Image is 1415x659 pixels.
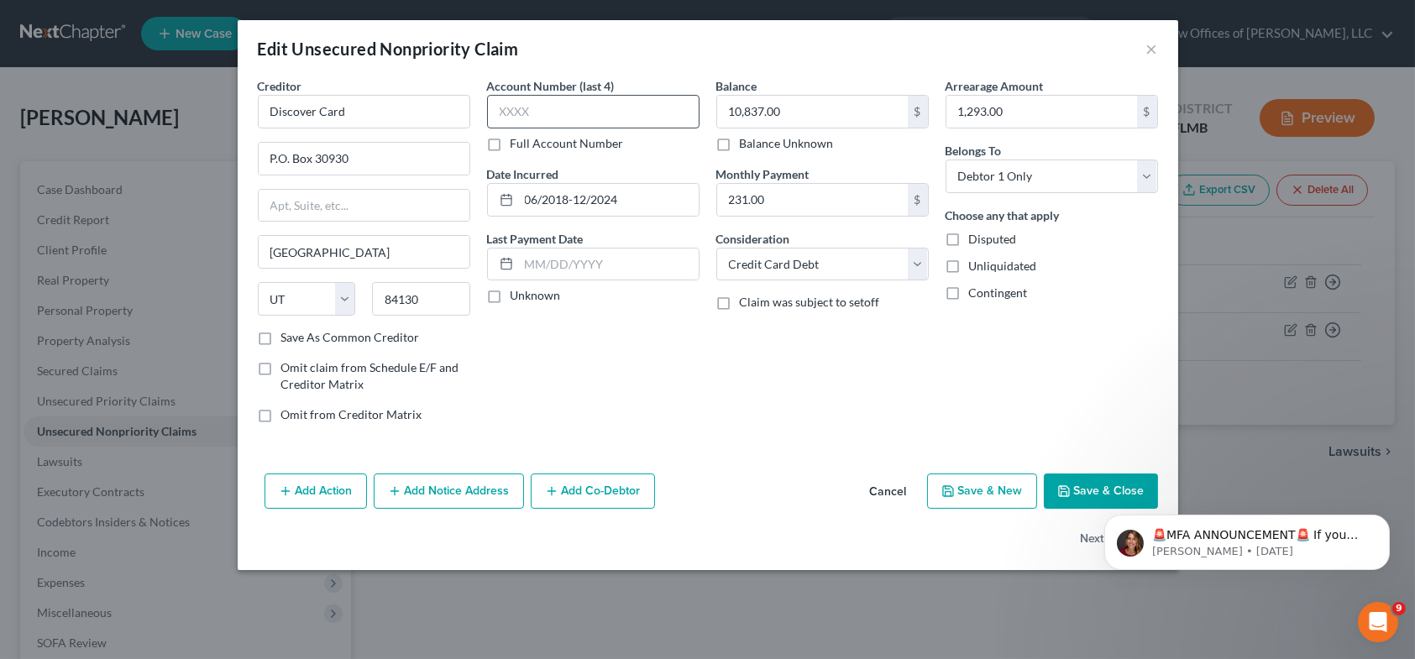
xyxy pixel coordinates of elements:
[259,190,469,222] input: Apt, Suite, etc...
[258,37,519,60] div: Edit Unsecured Nonpriority Claim
[717,184,908,216] input: 0.00
[511,135,624,152] label: Full Account Number
[857,475,920,509] button: Cancel
[946,77,1044,95] label: Arrearage Amount
[281,407,422,421] span: Omit from Creditor Matrix
[258,79,302,93] span: Creditor
[927,473,1037,509] button: Save & New
[487,165,559,183] label: Date Incurred
[740,295,880,309] span: Claim was subject to setoff
[372,282,470,316] input: Enter zip...
[531,473,655,509] button: Add Co-Debtor
[716,77,757,95] label: Balance
[487,230,584,248] label: Last Payment Date
[1137,96,1157,128] div: $
[374,473,524,509] button: Add Notice Address
[487,95,700,128] input: XXXX
[946,144,1002,158] span: Belongs To
[1392,602,1406,615] span: 9
[519,248,699,280] input: MM/DD/YYYY
[908,184,928,216] div: $
[258,95,470,128] input: Search creditor by name...
[740,135,834,152] label: Balance Unknown
[908,96,928,128] div: $
[1079,479,1415,597] iframe: Intercom notifications message
[259,143,469,175] input: Enter address...
[946,207,1060,224] label: Choose any that apply
[487,77,615,95] label: Account Number (last 4)
[1044,473,1158,509] button: Save & Close
[1358,602,1398,642] iframe: Intercom live chat
[969,232,1017,246] span: Disputed
[511,287,561,304] label: Unknown
[281,360,459,391] span: Omit claim from Schedule E/F and Creditor Matrix
[281,329,420,346] label: Save As Common Creditor
[519,184,699,216] input: MM/DD/YYYY
[969,285,1028,300] span: Contingent
[716,165,810,183] label: Monthly Payment
[946,96,1137,128] input: 0.00
[716,230,790,248] label: Consideration
[717,96,908,128] input: 0.00
[265,473,367,509] button: Add Action
[259,236,469,268] input: Enter city...
[1146,39,1158,59] button: ×
[969,259,1037,273] span: Unliquidated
